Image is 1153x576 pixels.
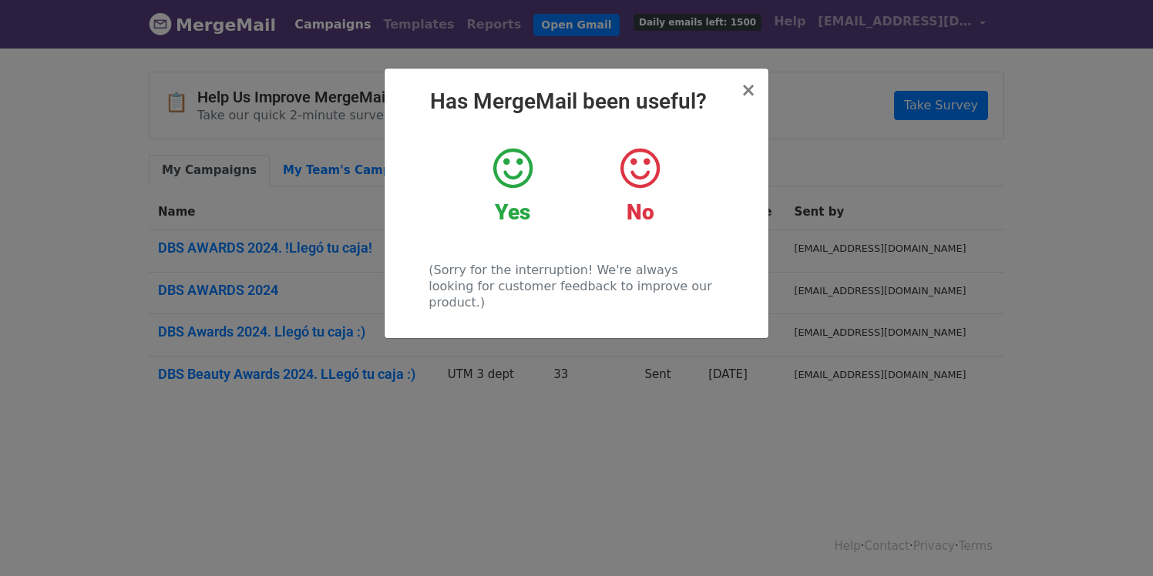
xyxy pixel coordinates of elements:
span: × [741,79,756,101]
strong: No [627,199,654,225]
a: Yes [461,146,565,226]
strong: Yes [495,199,530,225]
button: Close [741,81,756,99]
h2: Has MergeMail been useful? [397,89,756,115]
a: No [588,146,692,226]
p: (Sorry for the interruption! We're always looking for customer feedback to improve our product.) [429,262,724,310]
